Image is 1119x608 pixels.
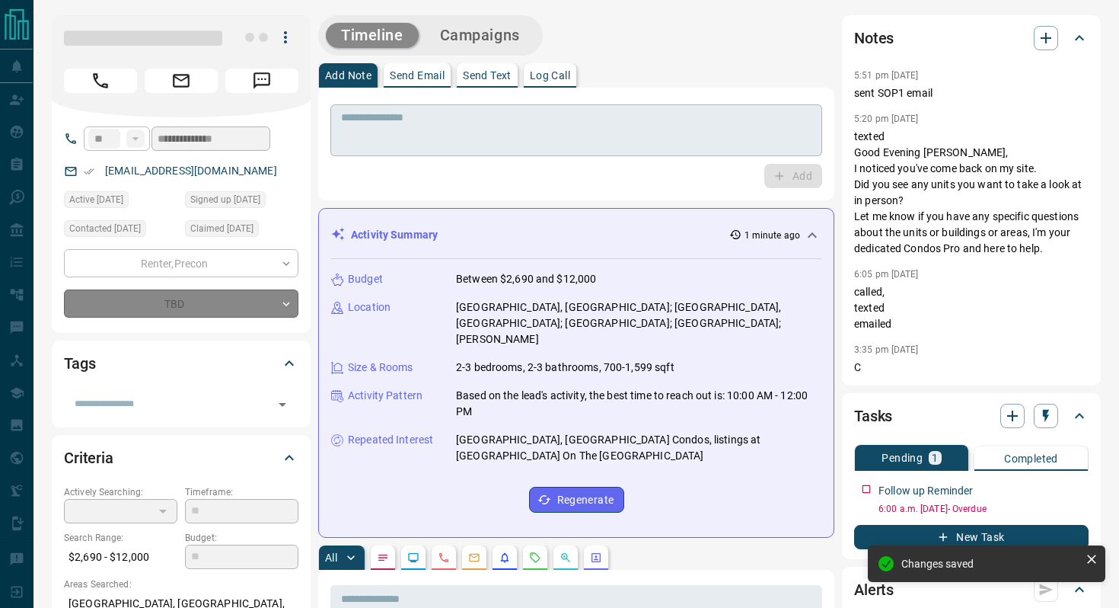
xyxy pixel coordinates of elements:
[854,284,1089,332] p: called, texted emailed
[744,229,800,242] p: 1 minute ago
[64,69,137,93] span: Call
[225,69,298,93] span: Message
[456,388,821,420] p: Based on the lead's activity, the best time to reach out is: 10:00 AM - 12:00 PM
[64,249,298,277] div: Renter , Precon
[348,432,433,448] p: Repeated Interest
[390,70,445,81] p: Send Email
[351,227,438,243] p: Activity Summary
[456,360,674,376] p: 2-3 bedrooms, 2-3 bathrooms, 700-1,599 sqft
[64,351,95,376] h2: Tags
[348,271,383,287] p: Budget
[1004,453,1058,464] p: Completed
[530,70,570,81] p: Log Call
[590,552,602,564] svg: Agent Actions
[878,483,973,499] p: Follow up Reminder
[64,345,298,382] div: Tags
[64,220,177,242] div: Thu Jul 31 2025
[190,192,260,207] span: Signed up [DATE]
[854,398,1089,434] div: Tasks
[64,545,177,570] p: $2,690 - $12,000
[854,114,919,124] p: 5:20 pm [DATE]
[456,432,821,464] p: [GEOGRAPHIC_DATA], [GEOGRAPHIC_DATA] Condos, listings at [GEOGRAPHIC_DATA] On The [GEOGRAPHIC_DATA]
[377,552,389,564] svg: Notes
[901,558,1079,570] div: Changes saved
[185,531,298,545] p: Budget:
[529,487,624,513] button: Regenerate
[854,129,1089,257] p: texted Good Evening [PERSON_NAME], I noticed you've come back on my site. Did you see any units y...
[854,26,894,50] h2: Notes
[69,192,123,207] span: Active [DATE]
[84,166,94,177] svg: Email Verified
[407,552,419,564] svg: Lead Browsing Activity
[64,485,177,499] p: Actively Searching:
[185,485,298,499] p: Timeframe:
[456,299,821,347] p: [GEOGRAPHIC_DATA], [GEOGRAPHIC_DATA]; [GEOGRAPHIC_DATA], [GEOGRAPHIC_DATA]; [GEOGRAPHIC_DATA]; [G...
[456,271,596,287] p: Between $2,690 and $12,000
[854,360,1089,376] p: C
[854,404,892,428] h2: Tasks
[69,221,141,236] span: Contacted [DATE]
[559,552,572,564] svg: Opportunities
[64,446,113,470] h2: Criteria
[438,552,450,564] svg: Calls
[854,70,919,81] p: 5:51 pm [DATE]
[272,394,293,415] button: Open
[64,531,177,545] p: Search Range:
[325,552,337,563] p: All
[326,23,419,48] button: Timeline
[190,221,253,236] span: Claimed [DATE]
[854,344,919,355] p: 3:35 pm [DATE]
[348,299,391,315] p: Location
[881,453,923,463] p: Pending
[499,552,511,564] svg: Listing Alerts
[64,290,298,318] div: TBD
[932,453,938,463] p: 1
[468,552,480,564] svg: Emails
[348,388,422,404] p: Activity Pattern
[331,221,821,249] div: Activity Summary1 minute ago
[854,578,894,602] h2: Alerts
[64,578,298,591] p: Areas Searched:
[878,502,1089,516] p: 6:00 a.m. [DATE] - Overdue
[854,20,1089,56] div: Notes
[105,165,277,177] a: [EMAIL_ADDRESS][DOMAIN_NAME]
[854,269,919,280] p: 6:05 pm [DATE]
[854,85,1089,101] p: sent SOP1 email
[529,552,541,564] svg: Requests
[64,191,177,213] div: Mon Aug 11 2025
[325,70,371,81] p: Add Note
[64,440,298,476] div: Criteria
[425,23,535,48] button: Campaigns
[463,70,512,81] p: Send Text
[185,220,298,242] div: Fri Jun 06 2025
[185,191,298,213] div: Tue Apr 23 2024
[854,525,1089,549] button: New Task
[854,571,1089,608] div: Alerts
[348,360,413,376] p: Size & Rooms
[145,69,218,93] span: Email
